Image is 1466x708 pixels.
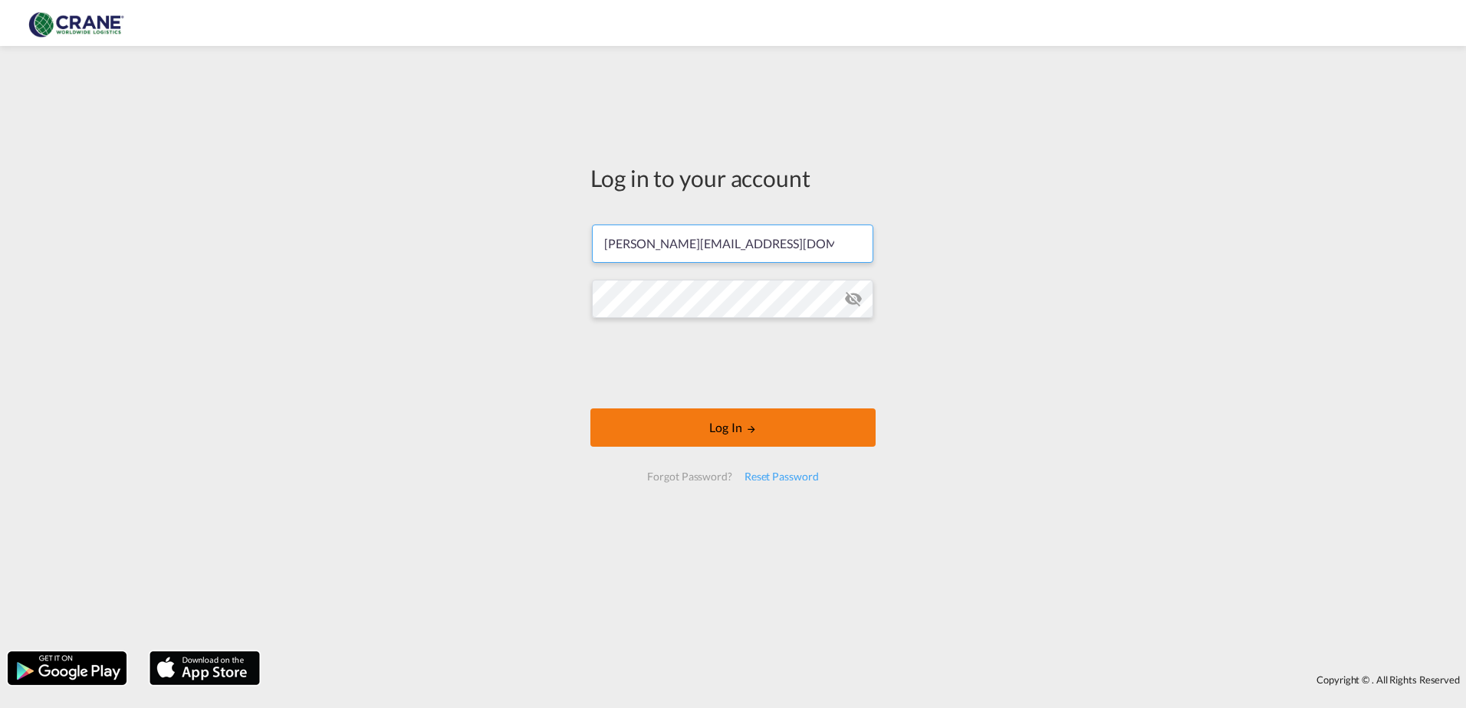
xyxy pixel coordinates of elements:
[23,6,127,41] img: 374de710c13411efa3da03fd754f1635.jpg
[844,290,863,308] md-icon: icon-eye-off
[738,463,825,490] div: Reset Password
[590,162,876,194] div: Log in to your account
[6,650,128,687] img: google.png
[592,225,873,263] input: Enter email/phone number
[616,333,850,393] iframe: reCAPTCHA
[268,667,1466,693] div: Copyright © . All Rights Reserved
[641,463,738,490] div: Forgot Password?
[148,650,261,687] img: apple.png
[590,408,876,447] button: LOGIN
